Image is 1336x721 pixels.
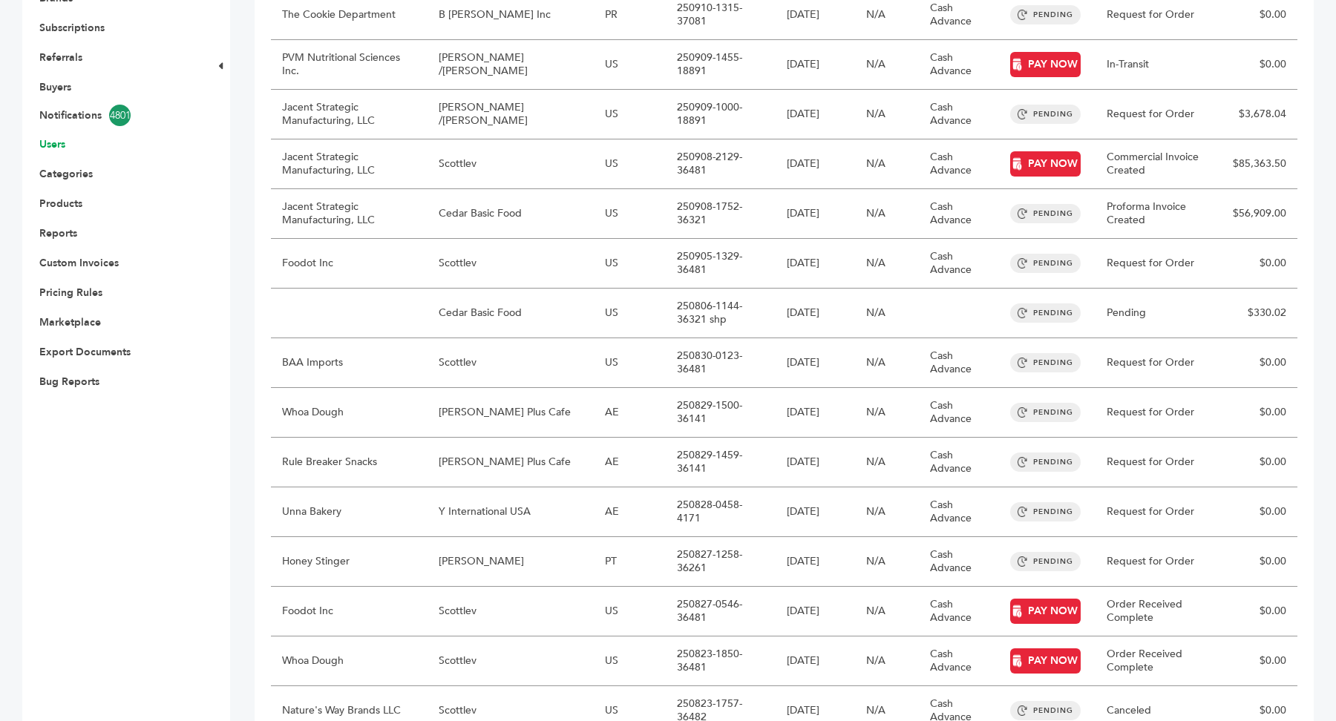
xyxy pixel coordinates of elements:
td: [DATE] [776,239,855,289]
a: PAY NOW [1010,52,1081,77]
span: PENDING [1010,452,1081,472]
td: AE [594,388,666,438]
td: 250827-0546-36481 [666,587,776,636]
td: [PERSON_NAME] [428,537,594,587]
td: Scottlev [428,239,594,289]
td: Proforma Invoice Created [1096,189,1222,239]
td: 250909-1000-18891 [666,90,776,139]
td: Cedar Basic Food [428,189,594,239]
a: Pricing Rules [39,286,102,300]
td: Order Received Complete [1096,587,1222,636]
td: Scottlev [428,587,594,636]
td: PT [594,537,666,587]
td: [DATE] [776,537,855,587]
td: Scottlev [428,338,594,388]
td: 250909-1455-18891 [666,40,776,90]
td: Request for Order [1096,338,1222,388]
td: $0.00 [1222,338,1297,388]
td: Cash Advance [919,587,999,636]
td: US [594,338,666,388]
td: N/A [855,636,919,686]
td: Y International USA [428,487,594,537]
td: Request for Order [1096,90,1222,139]
td: N/A [855,587,919,636]
td: Foodot Inc [271,239,428,289]
a: Referrals [39,50,82,65]
td: Jacent Strategic Manufacturing, LLC [271,189,428,239]
td: $0.00 [1222,438,1297,487]
td: [DATE] [776,338,855,388]
a: Reports [39,226,77,240]
td: [DATE] [776,587,855,636]
td: [DATE] [776,90,855,139]
a: Bug Reports [39,375,99,389]
a: Users [39,137,65,151]
td: Commercial Invoice Created [1096,139,1222,189]
td: $0.00 [1222,487,1297,537]
td: Request for Order [1096,239,1222,289]
a: Notifications4801 [39,105,191,126]
td: $0.00 [1222,388,1297,438]
a: Products [39,197,82,211]
td: [DATE] [776,388,855,438]
td: Order Received Complete [1096,636,1222,686]
td: BAA Imports [271,338,428,388]
td: 250830-0123-36481 [666,338,776,388]
td: 250828-0458-4171 [666,487,776,537]
a: PAY NOW [1010,648,1081,674]
td: Cash Advance [919,338,999,388]
span: 4801 [109,105,131,126]
td: Cash Advance [919,537,999,587]
td: 250823-1850-36481 [666,636,776,686]
td: [PERSON_NAME] /[PERSON_NAME] [428,40,594,90]
span: PENDING [1010,353,1081,372]
td: Request for Order [1096,438,1222,487]
td: 250827-1258-36261 [666,537,776,587]
a: Buyers [39,80,71,94]
td: Whoa Dough [271,636,428,686]
td: Cash Advance [919,189,999,239]
td: [DATE] [776,636,855,686]
td: PVM Nutritional Sciences Inc. [271,40,428,90]
td: 250829-1459-36141 [666,438,776,487]
span: PENDING [1010,303,1081,323]
td: N/A [855,239,919,289]
td: US [594,239,666,289]
td: N/A [855,289,919,338]
td: N/A [855,537,919,587]
td: Cedar Basic Food [428,289,594,338]
td: US [594,139,666,189]
td: $85,363.50 [1222,139,1297,189]
td: N/A [855,388,919,438]
td: [DATE] [776,289,855,338]
td: 250829-1500-36141 [666,388,776,438]
td: Scottlev [428,139,594,189]
td: Cash Advance [919,40,999,90]
td: Cash Advance [919,487,999,537]
td: N/A [855,189,919,239]
span: PENDING [1010,5,1081,24]
td: Pending [1096,289,1222,338]
span: PENDING [1010,204,1081,223]
td: $0.00 [1222,537,1297,587]
td: [DATE] [776,438,855,487]
td: N/A [855,40,919,90]
td: Cash Advance [919,636,999,686]
td: N/A [855,438,919,487]
td: 250908-1752-36321 [666,189,776,239]
td: In-Transit [1096,40,1222,90]
td: US [594,289,666,338]
td: $0.00 [1222,587,1297,636]
td: [DATE] [776,40,855,90]
td: Request for Order [1096,537,1222,587]
td: 250806-1144-36321 shp [666,289,776,338]
td: [PERSON_NAME] /[PERSON_NAME] [428,90,594,139]
span: PENDING [1010,502,1081,521]
td: US [594,587,666,636]
td: N/A [855,139,919,189]
td: Cash Advance [919,239,999,289]
td: [DATE] [776,139,855,189]
td: Rule Breaker Snacks [271,438,428,487]
td: US [594,189,666,239]
td: Cash Advance [919,90,999,139]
